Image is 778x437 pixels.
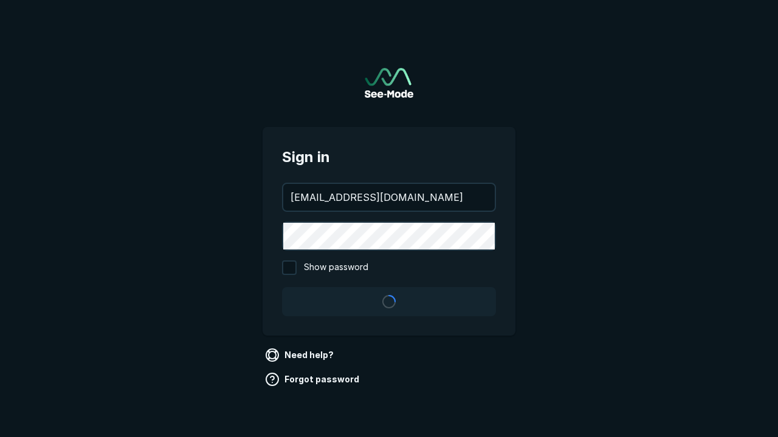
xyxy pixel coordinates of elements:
img: See-Mode Logo [365,68,413,98]
a: Go to sign in [365,68,413,98]
span: Sign in [282,146,496,168]
a: Need help? [263,345,339,365]
span: Show password [304,260,368,275]
input: your@email.com [283,184,495,211]
a: Forgot password [263,370,364,389]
